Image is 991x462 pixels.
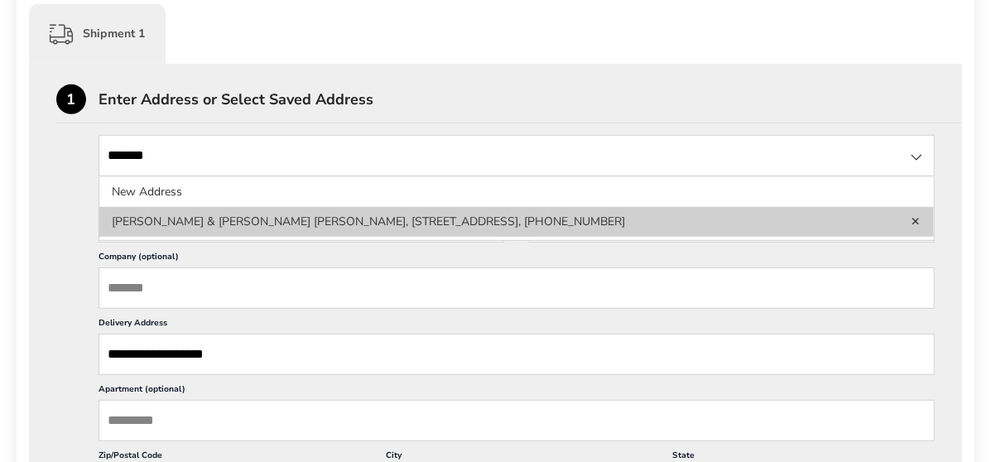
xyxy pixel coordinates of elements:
li: New Address [99,177,934,207]
label: Delivery Address [99,317,935,334]
input: Company [99,267,935,309]
a: Delete address [911,215,921,227]
input: State [99,135,935,176]
li: [PERSON_NAME] & [PERSON_NAME] [PERSON_NAME], [STREET_ADDRESS], [PHONE_NUMBER] [99,207,934,237]
div: 1 [56,84,86,114]
label: Apartment (optional) [99,383,935,400]
div: Shipment 1 [29,4,166,64]
div: Enter Address or Select Saved Address [99,92,962,107]
input: Apartment [99,400,935,441]
label: Company (optional) [99,251,935,267]
input: Delivery Address [99,334,935,375]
